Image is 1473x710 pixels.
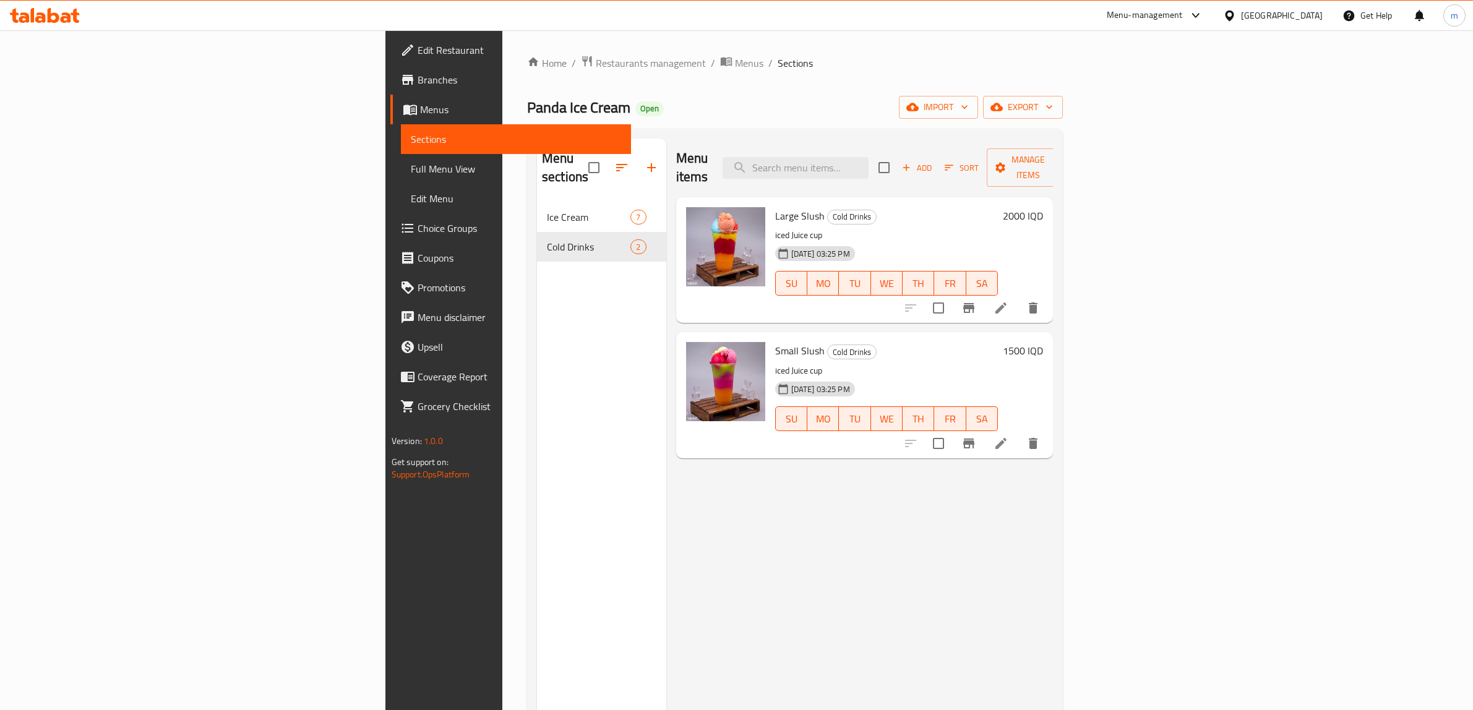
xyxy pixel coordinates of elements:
span: Add item [897,158,937,177]
span: import [909,100,968,115]
span: [DATE] 03:25 PM [786,383,855,395]
button: TU [839,406,870,431]
span: FR [939,410,961,428]
span: Ice Cream [547,210,630,225]
a: Coverage Report [390,362,632,391]
span: SU [781,275,802,293]
span: SA [971,410,993,428]
button: TH [903,406,934,431]
span: TH [908,410,929,428]
div: Open [635,101,664,116]
a: Sections [401,124,632,154]
span: Sort items [937,158,987,177]
a: Full Menu View [401,154,632,184]
a: Edit Restaurant [390,35,632,65]
div: items [630,239,646,254]
a: Menus [390,95,632,124]
span: Sort sections [607,153,637,182]
span: Add [900,161,934,175]
button: import [899,96,978,119]
span: Sections [411,132,622,147]
div: Menu-management [1107,8,1183,23]
span: FR [939,275,961,293]
nav: breadcrumb [527,55,1063,71]
span: Upsell [418,340,622,354]
button: export [983,96,1063,119]
a: Menu disclaimer [390,302,632,332]
span: Grocery Checklist [418,399,622,414]
p: iced Juice cup [775,228,998,243]
button: Manage items [987,148,1070,187]
button: FR [934,406,966,431]
span: TH [908,275,929,293]
span: Select section [871,155,897,181]
span: TU [844,275,865,293]
span: SU [781,410,802,428]
h6: 1500 IQD [1003,342,1043,359]
button: Branch-specific-item [954,293,984,323]
span: TU [844,410,865,428]
button: SU [775,406,807,431]
span: 7 [631,212,645,223]
span: 1.0.0 [424,433,443,449]
div: [GEOGRAPHIC_DATA] [1241,9,1323,22]
button: Add [897,158,937,177]
button: TU [839,271,870,296]
button: delete [1018,429,1048,458]
button: Add section [637,153,666,182]
span: Promotions [418,280,622,295]
a: Menus [720,55,763,71]
a: Branches [390,65,632,95]
span: MO [812,410,834,428]
a: Upsell [390,332,632,362]
a: Edit menu item [994,301,1008,315]
span: Restaurants management [596,56,706,71]
button: MO [807,271,839,296]
div: Ice Cream7 [537,202,666,232]
h2: Menu items [676,149,708,186]
div: items [630,210,646,225]
span: Select to update [925,430,951,456]
span: Version: [392,433,422,449]
span: Menu disclaimer [418,310,622,325]
span: Open [635,103,664,114]
button: TH [903,271,934,296]
span: Edit Restaurant [418,43,622,58]
p: iced Juice cup [775,363,998,379]
span: Coverage Report [418,369,622,384]
span: Coupons [418,250,622,265]
span: Branches [418,72,622,87]
span: Choice Groups [418,221,622,236]
nav: Menu sections [537,197,666,267]
li: / [711,56,715,71]
span: Small Slush [775,341,825,360]
h6: 2000 IQD [1003,207,1043,225]
button: MO [807,406,839,431]
span: Cold Drinks [828,345,876,359]
button: SU [775,271,807,296]
span: Cold Drinks [828,210,876,224]
button: WE [871,271,903,296]
a: Choice Groups [390,213,632,243]
span: Sort [945,161,979,175]
div: Cold Drinks [827,210,877,225]
span: Select all sections [581,155,607,181]
button: FR [934,271,966,296]
a: Restaurants management [581,55,706,71]
span: Edit Menu [411,191,622,206]
img: Large Slush [686,207,765,286]
a: Promotions [390,273,632,302]
span: Menus [420,102,622,117]
span: Cold Drinks [547,239,630,254]
div: Cold Drinks2 [537,232,666,262]
span: 2 [631,241,645,253]
span: export [993,100,1053,115]
span: Manage items [997,152,1060,183]
a: Coupons [390,243,632,273]
span: Full Menu View [411,161,622,176]
span: [DATE] 03:25 PM [786,248,855,260]
a: Edit menu item [994,436,1008,451]
button: Branch-specific-item [954,429,984,458]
